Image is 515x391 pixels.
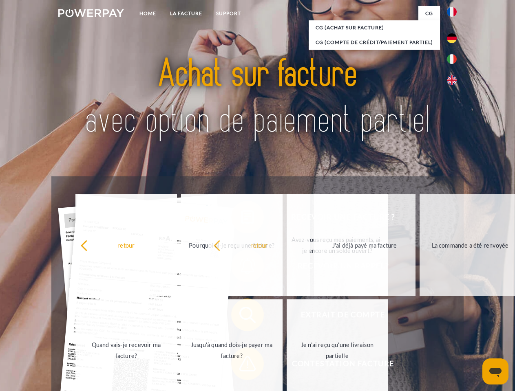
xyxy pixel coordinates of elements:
img: fr [447,7,457,17]
img: logo-powerpay-white.svg [58,9,124,17]
img: it [447,54,457,64]
img: en [447,75,457,85]
div: Pourquoi ai-je reçu une facture? [186,239,278,250]
div: Jusqu'à quand dois-je payer ma facture? [186,339,278,361]
a: Support [209,6,248,21]
div: retour [80,239,172,250]
div: retour [213,239,305,250]
div: Je n'ai reçu qu'une livraison partielle [292,339,383,361]
a: CG [418,6,440,21]
iframe: Bouton de lancement de la fenêtre de messagerie [482,358,508,384]
a: CG (achat sur facture) [309,20,440,35]
a: CG (Compte de crédit/paiement partiel) [309,35,440,50]
div: Quand vais-je recevoir ma facture? [80,339,172,361]
a: Home [133,6,163,21]
img: de [447,33,457,43]
div: J'ai déjà payé ma facture [319,239,411,250]
a: LA FACTURE [163,6,209,21]
img: title-powerpay_fr.svg [78,39,437,156]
